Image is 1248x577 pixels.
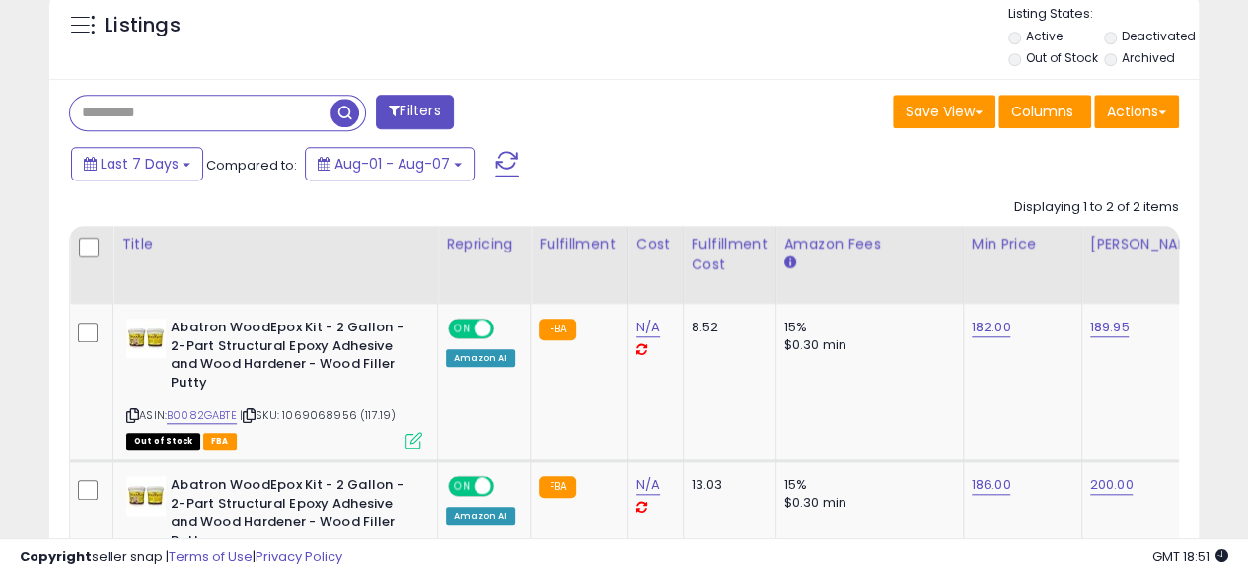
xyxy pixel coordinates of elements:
[1122,28,1196,44] label: Deactivated
[450,478,475,495] span: ON
[121,234,429,254] div: Title
[446,507,515,525] div: Amazon AI
[1090,318,1130,337] a: 189.95
[446,349,515,367] div: Amazon AI
[167,407,237,424] a: B0082GABTE
[784,494,948,512] div: $0.30 min
[539,319,575,340] small: FBA
[256,547,342,566] a: Privacy Policy
[126,319,166,358] img: 41y7Hl6Ds1L._SL40_.jpg
[491,478,523,495] span: OFF
[1025,49,1097,66] label: Out of Stock
[539,234,619,254] div: Fulfillment
[784,336,948,354] div: $0.30 min
[636,234,675,254] div: Cost
[126,476,166,516] img: 41y7Hl6Ds1L._SL40_.jpg
[1090,234,1208,254] div: [PERSON_NAME]
[105,12,181,39] h5: Listings
[450,321,475,337] span: ON
[446,234,522,254] div: Repricing
[784,234,955,254] div: Amazon Fees
[1122,49,1175,66] label: Archived
[692,476,761,494] div: 13.03
[240,407,396,423] span: | SKU: 1069068956 (117.19)
[692,319,761,336] div: 8.52
[171,319,410,397] b: Abatron WoodEpox Kit - 2 Gallon - 2-Part Structural Epoxy Adhesive and Wood Hardener - Wood Fille...
[972,475,1011,495] a: 186.00
[20,547,92,566] strong: Copyright
[784,319,948,336] div: 15%
[539,476,575,498] small: FBA
[636,475,660,495] a: N/A
[784,254,796,272] small: Amazon Fees.
[305,147,475,180] button: Aug-01 - Aug-07
[334,154,450,174] span: Aug-01 - Aug-07
[1008,5,1199,24] p: Listing States:
[126,319,422,447] div: ASIN:
[1090,475,1134,495] a: 200.00
[169,547,253,566] a: Terms of Use
[71,147,203,180] button: Last 7 Days
[491,321,523,337] span: OFF
[203,433,237,450] span: FBA
[126,433,200,450] span: All listings that are currently out of stock and unavailable for purchase on Amazon
[972,318,1011,337] a: 182.00
[893,95,995,128] button: Save View
[1152,547,1228,566] span: 2025-08-15 18:51 GMT
[206,156,297,175] span: Compared to:
[376,95,453,129] button: Filters
[636,318,660,337] a: N/A
[20,548,342,567] div: seller snap | |
[1014,198,1179,217] div: Displaying 1 to 2 of 2 items
[784,476,948,494] div: 15%
[972,234,1073,254] div: Min Price
[171,476,410,554] b: Abatron WoodEpox Kit - 2 Gallon - 2-Part Structural Epoxy Adhesive and Wood Hardener - Wood Fille...
[1025,28,1062,44] label: Active
[1011,102,1073,121] span: Columns
[692,234,768,275] div: Fulfillment Cost
[1094,95,1179,128] button: Actions
[998,95,1091,128] button: Columns
[101,154,179,174] span: Last 7 Days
